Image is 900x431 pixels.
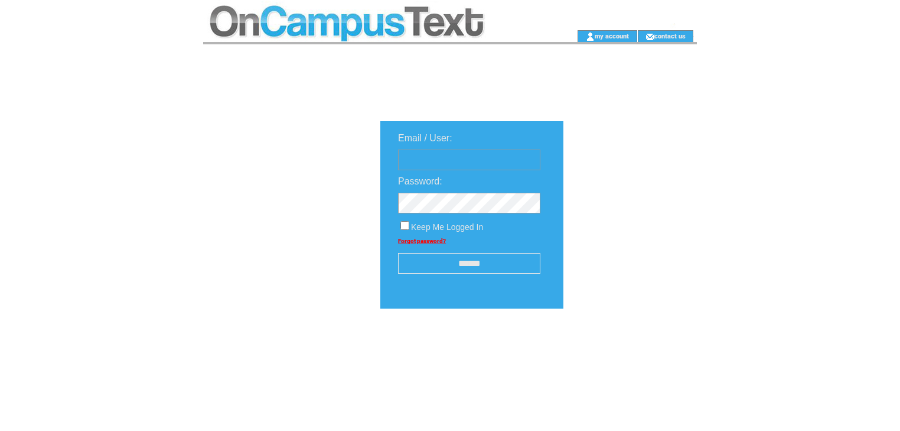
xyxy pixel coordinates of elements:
[586,32,595,41] img: account_icon.gif;jsessionid=BE462ABEEC6E3CCF99FCD64C4AF169C7
[398,238,446,244] a: Forgot password?
[398,176,442,186] span: Password:
[598,338,657,353] img: transparent.png;jsessionid=BE462ABEEC6E3CCF99FCD64C4AF169C7
[398,133,452,143] span: Email / User:
[654,32,686,40] a: contact us
[411,222,483,232] span: Keep Me Logged In
[595,32,629,40] a: my account
[645,32,654,41] img: contact_us_icon.gif;jsessionid=BE462ABEEC6E3CCF99FCD64C4AF169C7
